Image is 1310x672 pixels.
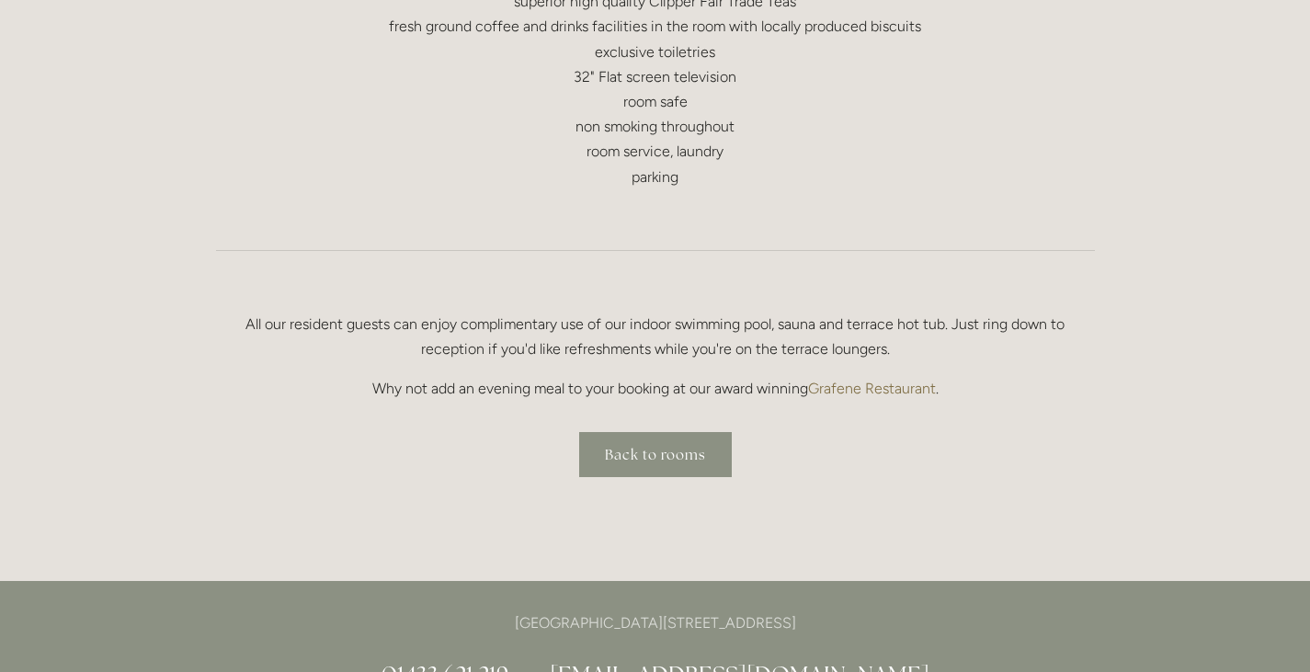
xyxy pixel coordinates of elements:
[579,432,732,477] a: Back to rooms
[216,376,1095,401] p: Why not add an evening meal to your booking at our award winning .
[216,312,1095,361] p: All our resident guests can enjoy complimentary use of our indoor swimming pool, sauna and terrac...
[216,610,1095,635] p: [GEOGRAPHIC_DATA][STREET_ADDRESS]
[808,380,936,397] a: Grafene Restaurant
